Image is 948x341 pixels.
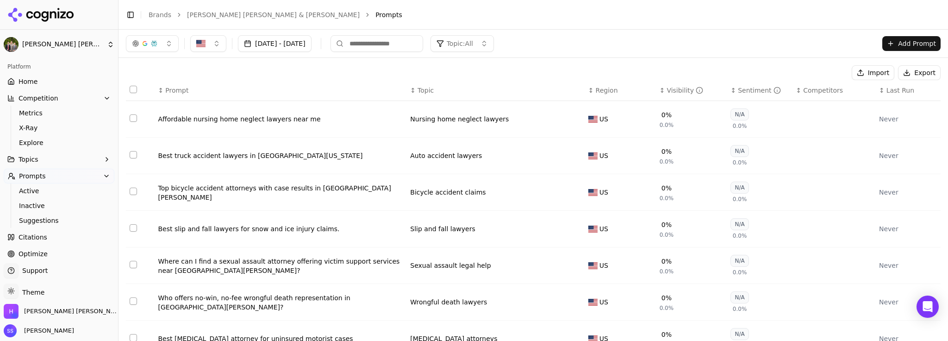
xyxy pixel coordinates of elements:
span: 0.0% [733,305,747,313]
button: Prompts [4,169,114,183]
div: 0% [661,257,672,266]
a: Optimize [4,246,114,261]
a: Citations [4,230,114,245]
a: Home [4,74,114,89]
a: Wrongful death lawyers [410,297,487,307]
div: Sentiment [738,86,780,95]
div: 0% [661,220,672,229]
span: 0.0% [660,304,674,312]
span: US [599,114,608,124]
span: Optimize [19,249,48,259]
a: Explore [15,136,103,149]
a: Top bicycle accident attorneys with case results in [GEOGRAPHIC_DATA][PERSON_NAME] [158,183,403,202]
span: 0.0% [733,232,747,240]
th: Last Run [875,80,941,101]
span: X-Ray [19,123,100,133]
div: 0% [661,183,672,193]
a: Brands [149,11,171,19]
span: 0.0% [733,196,747,203]
span: Suggestions [19,216,100,225]
div: Never [879,151,937,160]
img: US flag [588,262,598,269]
span: 0.0% [660,158,674,165]
div: N/A [730,328,748,340]
span: Support [19,266,48,275]
a: Active [15,184,103,197]
img: United States [196,39,206,48]
button: Competition [4,91,114,106]
div: Where can I find a sexual assault attorney offering victim support services near [GEOGRAPHIC_DATA... [158,257,403,275]
button: Import [852,65,894,80]
div: 0% [661,110,672,120]
span: Active [19,186,100,196]
th: sentiment [727,80,792,101]
button: Export [898,65,941,80]
span: Region [596,86,618,95]
div: N/A [730,291,748,303]
img: Sara Stieben [4,324,17,337]
span: Hadfield Stieben & Doutt [24,307,118,316]
a: [PERSON_NAME] [PERSON_NAME] & [PERSON_NAME] [187,10,360,19]
span: [PERSON_NAME] [PERSON_NAME] & [PERSON_NAME] [22,40,103,49]
span: US [599,224,608,234]
span: 0.0% [660,121,674,129]
div: Best truck accident lawyers in [GEOGRAPHIC_DATA][US_STATE] [158,151,403,160]
a: Bicycle accident claims [410,188,486,197]
button: Select row 4 [130,224,137,232]
div: N/A [730,145,748,157]
div: Best slip and fall lawyers for snow and ice injury claims. [158,224,403,234]
span: Home [19,77,37,86]
span: Prompts [375,10,402,19]
div: Never [879,188,937,197]
th: Region [585,80,656,101]
span: Inactive [19,201,100,210]
span: 0.0% [660,231,674,239]
img: Hadfield Stieben & Doutt [4,37,19,52]
div: Never [879,297,937,307]
a: Inactive [15,199,103,212]
button: Topics [4,152,114,167]
div: Open Intercom Messenger [917,296,939,318]
button: Select row 5 [130,261,137,268]
div: Never [879,224,937,234]
a: Slip and fall lawyers [410,224,475,234]
div: N/A [730,255,748,267]
span: 0.0% [733,122,747,130]
th: Competitors [792,80,875,101]
img: US flag [588,152,598,159]
th: brandMentionRate [656,80,727,101]
span: Citations [19,233,47,242]
button: Open organization switcher [4,304,118,319]
div: N/A [730,108,748,120]
span: Topic: All [447,39,473,48]
div: 0% [661,330,672,339]
img: US flag [588,116,598,123]
button: Add Prompt [882,36,941,51]
span: Competitors [803,86,843,95]
span: US [599,297,608,307]
span: Topics [19,155,38,164]
div: Never [879,261,937,270]
div: ↕Visibility [660,86,723,95]
div: Visibility [667,86,703,95]
a: Auto accident lawyers [410,151,482,160]
div: ↕Competitors [796,86,871,95]
span: Last Run [886,86,914,95]
a: Who offers no-win, no-fee wrongful death representation in [GEOGRAPHIC_DATA][PERSON_NAME]? [158,293,403,312]
span: US [599,151,608,160]
img: US flag [588,189,598,196]
button: Open user button [4,324,74,337]
a: X-Ray [15,121,103,134]
span: Explore [19,138,100,147]
div: N/A [730,218,748,230]
a: Nursing home neglect lawyers [410,114,509,124]
button: Select row 1 [130,114,137,122]
a: Affordable nursing home neglect lawyers near me [158,114,403,124]
th: Prompt [155,80,407,101]
div: ↕Sentiment [730,86,788,95]
button: Select row 3 [130,188,137,195]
